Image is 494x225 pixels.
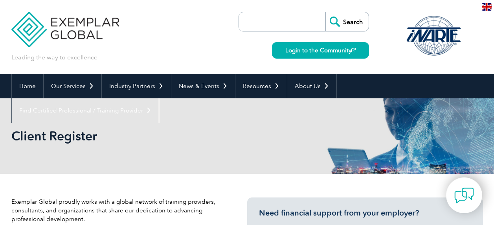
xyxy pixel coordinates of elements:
[287,74,336,98] a: About Us
[12,74,43,98] a: Home
[102,74,171,98] a: Industry Partners
[235,74,287,98] a: Resources
[11,197,224,223] p: Exemplar Global proudly works with a global network of training providers, consultants, and organ...
[272,42,369,59] a: Login to the Community
[44,74,101,98] a: Our Services
[454,186,474,205] img: contact-chat.png
[12,98,159,123] a: Find Certified Professional / Training Provider
[171,74,235,98] a: News & Events
[482,3,492,11] img: en
[259,208,471,218] h3: Need financial support from your employer?
[11,53,97,62] p: Leading the way to excellence
[351,48,356,52] img: open_square.png
[11,130,342,142] h2: Client Register
[325,12,369,31] input: Search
